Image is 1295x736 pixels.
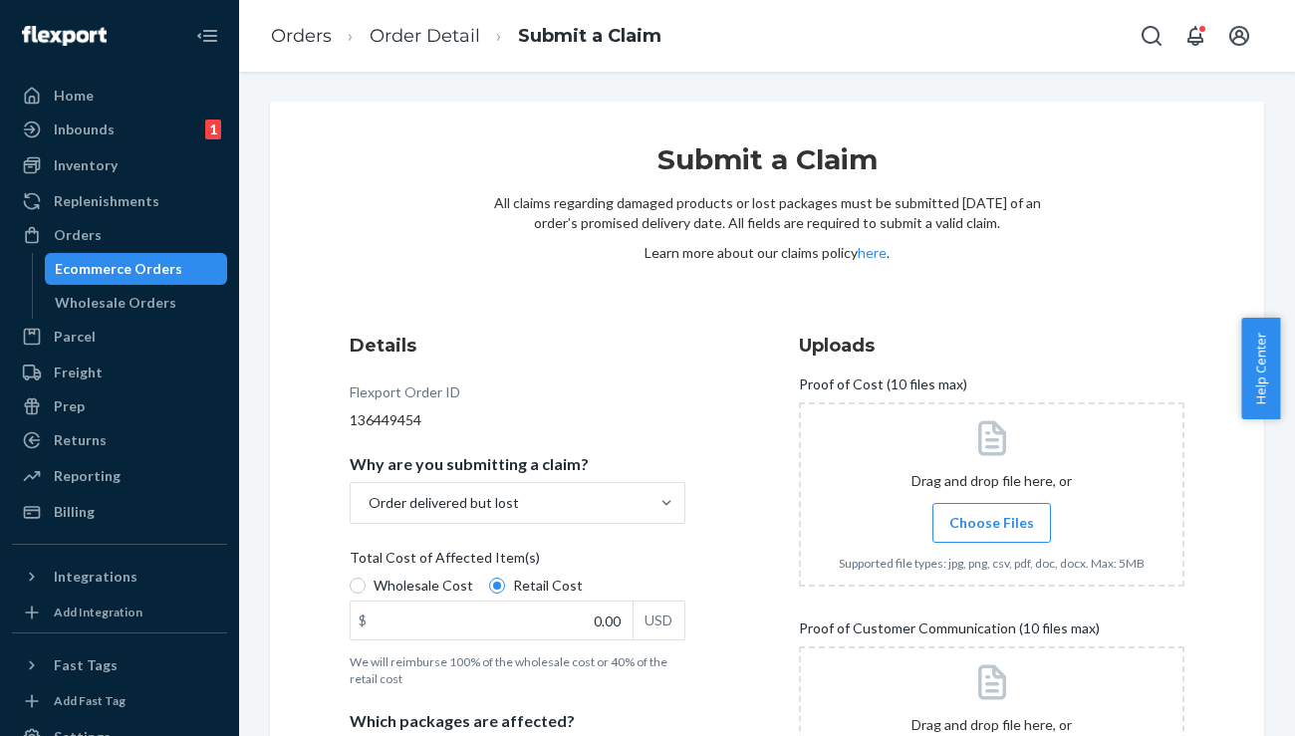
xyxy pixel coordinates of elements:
[12,689,227,713] a: Add Fast Tag
[351,602,633,639] input: $USD
[54,466,121,486] div: Reporting
[12,185,227,217] a: Replenishments
[255,7,677,66] ol: breadcrumbs
[12,357,227,388] a: Freight
[518,25,661,47] a: Submit a Claim
[187,16,227,56] button: Close Navigation
[54,604,142,620] div: Add Integration
[12,649,227,681] button: Fast Tags
[54,327,96,347] div: Parcel
[493,141,1041,193] h1: Submit a Claim
[12,496,227,528] a: Billing
[493,243,1041,263] p: Learn more about our claims policy .
[799,618,1100,646] span: Proof of Customer Communication (10 files max)
[12,460,227,492] a: Reporting
[858,244,887,261] a: here
[1219,16,1259,56] button: Open account menu
[370,25,480,47] a: Order Detail
[45,253,228,285] a: Ecommerce Orders
[493,193,1041,233] p: All claims regarding damaged products or lost packages must be submitted [DATE] of an order’s pro...
[54,155,118,175] div: Inventory
[369,493,519,513] div: Order delivered but lost
[54,430,107,450] div: Returns
[350,548,540,576] span: Total Cost of Affected Item(s)
[12,561,227,593] button: Integrations
[55,293,176,313] div: Wholesale Orders
[54,502,95,522] div: Billing
[1175,16,1215,56] button: Open notifications
[350,711,575,731] p: Which packages are affected?
[205,120,221,139] div: 1
[799,374,967,402] span: Proof of Cost (10 files max)
[54,120,115,139] div: Inbounds
[54,655,118,675] div: Fast Tags
[799,333,1184,359] h3: Uploads
[54,86,94,106] div: Home
[350,382,460,410] div: Flexport Order ID
[55,259,182,279] div: Ecommerce Orders
[350,410,685,430] div: 136449454
[12,390,227,422] a: Prep
[54,396,85,416] div: Prep
[351,602,375,639] div: $
[54,225,102,245] div: Orders
[12,601,227,624] a: Add Integration
[54,363,103,382] div: Freight
[949,513,1034,533] span: Choose Files
[54,191,159,211] div: Replenishments
[350,653,685,687] p: We will reimburse 100% of the wholesale cost or 40% of the retail cost
[12,219,227,251] a: Orders
[12,424,227,456] a: Returns
[513,576,583,596] span: Retail Cost
[350,454,589,474] p: Why are you submitting a claim?
[45,287,228,319] a: Wholesale Orders
[12,80,227,112] a: Home
[350,578,366,594] input: Wholesale Cost
[1132,16,1171,56] button: Open Search Box
[54,567,137,587] div: Integrations
[1241,318,1280,419] button: Help Center
[22,26,107,46] img: Flexport logo
[54,692,126,709] div: Add Fast Tag
[12,321,227,353] a: Parcel
[12,114,227,145] a: Inbounds1
[350,333,685,359] h3: Details
[489,578,505,594] input: Retail Cost
[271,25,332,47] a: Orders
[374,576,473,596] span: Wholesale Cost
[633,602,684,639] div: USD
[12,149,227,181] a: Inventory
